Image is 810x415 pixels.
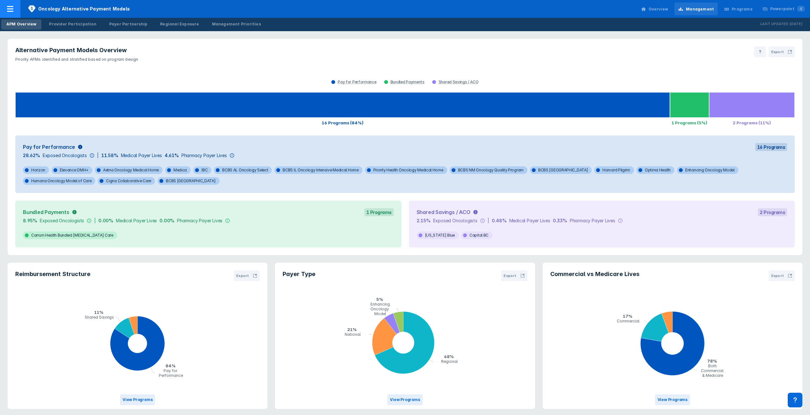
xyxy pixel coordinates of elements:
[116,218,157,224] div: Medical Payer Lives
[85,315,114,320] tspan: Shared Savings
[370,302,390,307] tspan: Enhancing
[165,152,179,159] div: 4.61%
[104,19,152,30] a: Payer Partnership
[616,319,639,323] tspan: Commercial
[769,270,795,281] button: Export
[364,208,394,216] div: 1 Programs
[236,273,249,279] h3: Export
[623,314,632,319] tspan: 17%
[488,218,489,224] div: |
[546,293,799,394] g: pie chart , with 3 points. Min value is 0.05555555555555555, max value is 0.7777777777777778.
[279,293,531,394] g: pie chart , with 4 points. Min value is 0.05263157894736842, max value is 0.6842105263157895.
[52,166,92,174] span: Elevance OMH+
[181,152,227,159] div: Pharmacy Payer Lives
[23,218,37,224] div: 8.95%
[43,152,87,159] div: Exposed Oncologists
[95,166,163,174] span: Aetna Oncology Medical Home
[504,273,516,279] h3: Export
[15,118,670,128] div: 16 Programs (84%)
[49,21,96,27] div: Provider Participation
[677,166,738,174] span: Enhancing Oncology Model
[15,54,138,62] p: Priority APMs identified and stratified based on program design
[732,6,752,12] div: Programs
[23,143,75,151] div: Pay for Performance
[720,3,756,15] a: Programs
[755,143,787,151] div: 16 Programs
[790,21,802,27] p: [DATE]
[709,118,795,128] div: 2 Programs (11%)
[707,358,717,363] tspan: 78%
[770,6,805,12] div: Powerpoint
[771,273,784,279] h3: Export
[159,373,183,378] tspan: Performance
[23,177,95,185] span: Humana Oncology Model of Care
[439,80,479,85] div: Shared Savings / ACO
[670,118,709,128] div: 1 Programs (5%)
[365,166,447,174] span: Priority Health Oncology Medical Home
[417,208,470,216] div: Shared Savings / ACO
[788,393,802,407] div: Contact Support
[160,21,199,27] div: Regional Exposure
[98,218,113,224] div: 0.00%
[674,3,718,15] a: Management
[121,152,162,159] div: Medical Payer Lives
[637,3,672,15] a: Overview
[15,270,90,278] h3: Reimbursement Structure
[166,363,176,368] tspan: 84%
[417,232,459,239] span: [US_STATE] Blue
[120,394,155,405] button: View Programs
[550,270,639,278] h3: Commercial vs Medicare Lives
[444,354,454,359] tspan: 68%
[283,270,315,278] h3: Payer Type
[553,218,567,224] div: 0.33%
[23,208,69,216] div: Bundled Payments
[637,166,674,174] span: Optima Health
[15,46,138,54] h3: Alternative Payment Models Overview
[177,218,222,224] div: Pharmacy Payer Lives
[214,166,272,174] span: BCBS AL Oncology Select
[165,166,191,174] span: Medica
[758,208,787,216] div: 2 Programs
[97,152,99,159] div: |
[159,218,174,224] div: 0.00%
[23,232,117,239] span: Carrum Health Bundled [MEDICAL_DATA] Care
[44,19,101,30] a: Provider Participation
[207,19,266,30] a: Management Priorities
[769,46,795,57] button: Export
[370,307,389,311] tspan: Oncology
[23,166,49,174] span: Horizon
[708,363,717,368] tspan: Both
[492,218,507,224] div: 0.48%
[509,218,550,224] div: Medical Payer Lives
[594,166,634,174] span: Harvard Pilgrim
[655,394,690,405] button: View Programs
[701,368,724,373] tspan: Commercial
[1,19,41,30] a: APM Overview
[417,218,431,224] div: 2.15%
[101,152,118,159] div: 11.58%
[193,166,211,174] span: IBC
[23,152,40,159] div: 28.62%
[686,6,714,12] div: Management
[387,394,422,405] button: View Programs
[94,310,103,315] tspan: 11%
[433,218,477,224] div: Exposed Oncologists
[391,80,425,85] div: Bundled Payments
[450,166,527,174] span: BCBS NM Oncology Quality Program
[338,80,376,85] div: Pay for Performance
[771,49,784,55] h3: Export
[212,21,261,27] div: Management Priorities
[274,166,362,174] span: BCBS IL Oncology Intensive Medical Home
[461,232,492,239] span: Capital BC
[797,6,805,12] span: 4
[376,297,383,302] tspan: 5%
[347,327,357,332] tspan: 21%
[158,177,219,185] span: BCBS [GEOGRAPHIC_DATA]
[164,368,178,373] tspan: Pay for
[441,359,458,364] tspan: Regional
[570,218,615,224] div: Pharmacy Payer Lives
[374,311,386,316] tspan: Model
[501,270,527,281] button: Export
[760,21,790,27] p: Last Updated:
[98,177,155,185] span: Cigna Collaborative Care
